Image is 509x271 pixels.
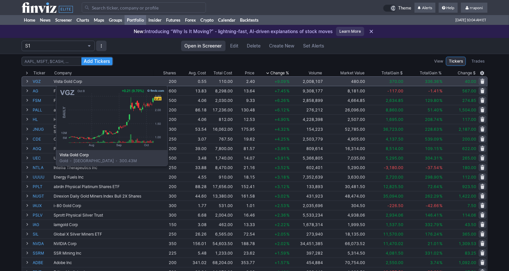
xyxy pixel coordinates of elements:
[439,175,443,180] span: %
[459,127,476,132] span: 2,187.00
[177,144,207,153] td: 39.00
[383,184,403,189] span: 12,825.50
[462,232,476,237] span: 365.00
[275,222,286,227] span: +2.22
[286,146,290,151] span: %
[33,163,52,172] a: NTLA
[275,127,286,132] span: +4.32
[125,15,146,25] a: Portfolio
[54,98,153,103] div: Fortuna Mining Corp
[386,175,403,180] span: 2,720.00
[439,98,443,103] span: %
[207,95,233,105] td: 2,030.00
[207,76,233,86] td: 110.00
[387,203,403,208] span: -226.50
[465,222,476,227] span: 43.50
[324,220,366,229] td: 1,999.50
[33,153,52,163] a: UEC
[33,86,52,95] a: AG
[383,127,403,132] span: 36,723.00
[207,114,233,124] td: 812.00
[54,156,153,161] div: Uranium Energy Corp
[275,194,286,199] span: +3.02
[154,172,177,182] td: 200
[386,137,403,142] span: 4,137.50
[154,201,177,210] td: 300
[290,86,324,95] td: 9,308,177
[207,239,233,248] td: 54,603.50
[238,15,261,25] a: Backtests
[462,175,476,180] span: 112.00
[324,229,366,239] td: 18,135.00
[233,229,255,239] td: 72.54
[54,194,153,199] div: Direxion Daily Gold Miners Index Bull 2X Shares
[33,96,52,105] a: FSM
[324,95,366,105] td: 4,664.85
[324,210,366,220] td: 4,938.06
[33,182,52,191] a: PPLT
[439,137,443,142] span: %
[233,124,255,134] td: 175.95
[439,79,443,84] span: %
[425,137,439,142] span: 539.09
[286,222,290,227] span: %
[286,184,290,189] span: %
[286,79,290,84] span: %
[33,201,52,210] a: IAUX
[286,98,290,103] span: %
[324,201,366,210] td: 304.50
[324,182,366,191] td: 30,481.50
[154,239,177,248] td: 350
[324,172,366,182] td: 3,630.00
[207,86,233,95] td: 8,298.00
[185,43,222,49] span: Open in Screener
[439,88,443,93] span: %
[428,88,439,93] span: -1.41
[198,15,216,25] a: Crypto
[54,79,153,84] div: Vista Gold Corp
[233,105,255,114] td: 130.48
[275,107,286,112] span: +6.12
[425,213,439,218] span: 146.41
[22,41,95,51] button: Portfolio
[33,105,52,114] a: PALL
[275,203,286,208] span: +2.53
[275,232,286,237] span: +2.05
[324,105,366,114] td: 26,096.00
[426,203,439,208] span: -42.66
[462,184,476,189] span: 923.50
[177,153,207,163] td: 3.48
[33,70,45,76] div: Ticker
[324,153,366,163] td: 7,035.00
[54,203,153,208] div: i-80 Gold Corp
[324,191,366,201] td: 48,474.00
[439,222,443,227] span: %
[324,76,366,86] td: 480.00
[216,15,238,25] a: Calendar
[300,41,328,51] a: Set Alerts
[387,88,403,93] span: -117.00
[383,5,411,12] a: Theme
[33,134,52,144] a: CDE
[177,76,207,86] td: 0.55
[384,165,403,170] span: -3,180.00
[177,229,207,239] td: 26.26
[434,58,443,65] label: View
[207,201,233,210] td: 531.00
[22,70,32,76] div: Expand All
[207,182,233,191] td: 17,656.00
[290,172,324,182] td: 7,352,639
[324,144,366,153] td: 16,314.00
[439,165,443,170] span: %
[290,114,324,124] td: 4,228,398
[54,70,72,76] div: Company
[286,117,290,122] span: %
[177,163,207,172] td: 33.88
[154,191,177,201] td: 300
[446,57,466,66] a: Tickers
[33,172,52,182] a: UUUU
[22,57,113,66] input: Search
[233,201,255,210] td: 1.01
[290,144,324,153] td: 809,614
[233,95,255,105] td: 9.33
